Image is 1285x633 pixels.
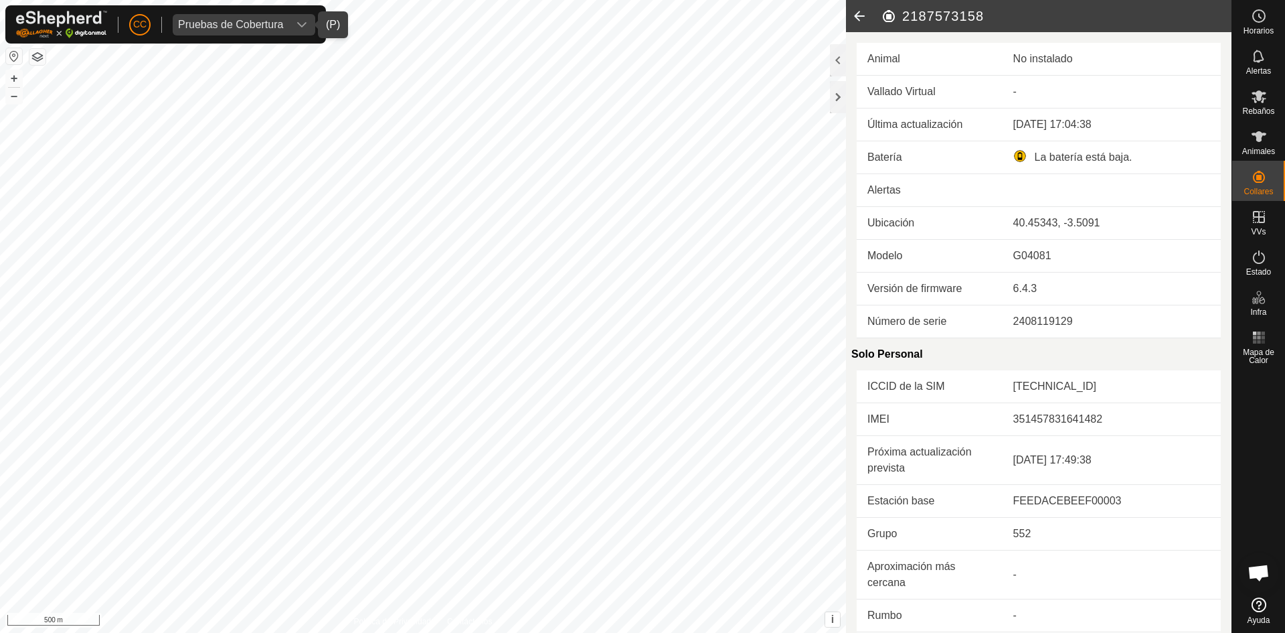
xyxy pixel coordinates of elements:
[857,436,1003,485] td: Próxima actualización prevista
[857,403,1003,436] td: IMEI
[6,88,22,104] button: –
[1250,308,1266,316] span: Infra
[857,518,1003,551] td: Grupo
[1013,248,1210,264] div: G04081
[6,70,22,86] button: +
[857,273,1003,305] td: Versión de firmware
[825,612,840,627] button: i
[1242,107,1274,115] span: Rebaños
[857,600,1003,632] td: Rumbo
[857,141,1003,174] td: Batería
[857,76,1003,109] td: Vallado Virtual
[1013,281,1210,297] div: 6.4.3
[1013,313,1210,330] div: 2408119129
[857,43,1003,76] td: Animal
[857,207,1003,240] td: Ubicación
[831,614,834,625] span: i
[1003,551,1221,600] td: -
[1246,268,1271,276] span: Estado
[133,17,147,31] span: CC
[178,19,283,30] div: Pruebas de Cobertura
[288,14,315,36] div: dropdown trigger
[1248,616,1270,624] span: Ayuda
[16,11,107,38] img: Logo Gallagher
[857,370,1003,403] td: ICCID de la SIM
[1242,147,1275,155] span: Animales
[1013,86,1017,97] app-display-virtual-paddock-transition: -
[1003,370,1221,403] td: [TECHNICAL_ID]
[1244,188,1273,196] span: Collares
[173,14,288,36] span: Pruebas de Cobertura
[881,8,1231,24] h2: 2187573158
[1239,553,1279,593] div: Chat abierto
[1013,51,1210,67] div: No instalado
[857,109,1003,141] td: Última actualización
[1003,600,1221,632] td: -
[1246,67,1271,75] span: Alertas
[1013,215,1210,231] div: 40.45343, -3.5091
[354,616,431,628] a: Política de Privacidad
[1232,592,1285,630] a: Ayuda
[1244,27,1274,35] span: Horarios
[857,240,1003,273] td: Modelo
[1003,436,1221,485] td: [DATE] 17:49:38
[857,174,1003,207] td: Alertas
[857,305,1003,338] td: Número de serie
[851,338,1221,370] div: Solo Personal
[1013,117,1210,133] div: [DATE] 17:04:38
[6,48,22,64] button: Restablecer Mapa
[1003,485,1221,518] td: FEEDACEBEEF00003
[1251,228,1266,236] span: VVs
[1235,348,1282,364] span: Mapa de Calor
[1003,403,1221,436] td: 351457831641482
[1013,149,1210,165] div: La batería está baja.
[29,49,46,65] button: Capas del Mapa
[1003,518,1221,551] td: 552
[857,551,1003,600] td: Aproximación más cercana
[447,616,492,628] a: Contáctenos
[857,485,1003,518] td: Estación base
